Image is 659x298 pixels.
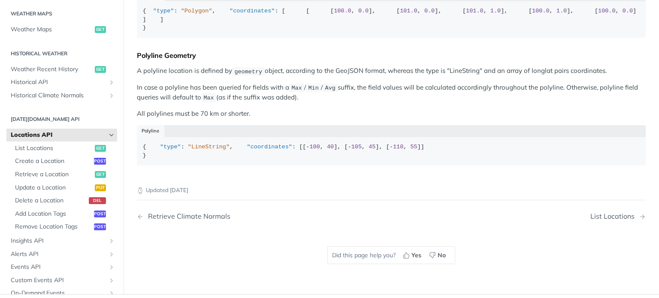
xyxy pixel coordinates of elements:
[15,144,93,153] span: List Locations
[6,50,117,57] h2: Historical Weather
[15,157,92,166] span: Create a Location
[11,289,106,298] span: On-Demand Events
[144,212,230,220] div: Retrieve Climate Normals
[11,26,93,34] span: Weather Maps
[143,143,640,160] div: { : , : [[ , ], [ , ], [ , ]] }
[393,144,403,150] span: 110
[11,195,117,208] a: Delete a Locationdel
[15,170,93,179] span: Retrieve a Location
[327,246,455,264] div: Did this page help you?
[309,144,320,150] span: 100
[6,129,117,142] a: Locations APIHide subpages for Locations API
[426,249,450,262] button: No
[6,235,117,247] a: Insights APIShow subpages for Insights API
[291,85,302,91] span: Max
[11,65,93,74] span: Weather Recent History
[95,184,106,191] span: put
[11,181,117,194] a: Update a Locationput
[400,249,426,262] button: Yes
[6,248,117,261] a: Alerts APIShow subpages for Alerts API
[95,145,106,152] span: get
[95,171,106,178] span: get
[181,8,212,14] span: "Polygon"
[623,8,633,14] span: 0.0
[598,8,616,14] span: 100.0
[95,66,106,73] span: get
[6,63,117,76] a: Weather Recent Historyget
[137,83,646,103] p: In case a polyline has been queried for fields with a / / suffix, the field values will be calcul...
[411,251,421,260] span: Yes
[160,144,181,150] span: "type"
[137,51,646,60] div: Polyline Geometry
[11,208,117,220] a: Add Location Tagspost
[247,144,292,150] span: "coordinates"
[108,264,115,271] button: Show subpages for Events API
[11,91,106,100] span: Historical Climate Normals
[143,7,640,32] div: { : , : [ [ [ , ], [ , ], [ , ], [ , ], [ , ] ] ] }
[11,276,106,285] span: Custom Events API
[230,8,275,14] span: "coordinates"
[137,109,646,119] p: All polylines must be 70 km or shorter.
[490,8,501,14] span: 1.0
[11,263,106,272] span: Events API
[438,251,446,260] span: No
[11,155,117,168] a: Create a Locationpost
[108,92,115,99] button: Show subpages for Historical Climate Normals
[94,224,106,231] span: post
[6,76,117,89] a: Historical APIShow subpages for Historical API
[234,68,262,75] span: geometry
[6,89,117,102] a: Historical Climate NormalsShow subpages for Historical Climate Normals
[108,251,115,258] button: Show subpages for Alerts API
[108,238,115,244] button: Show subpages for Insights API
[400,8,417,14] span: 101.0
[556,8,567,14] span: 1.0
[424,8,435,14] span: 0.0
[203,95,214,101] span: Max
[390,144,393,150] span: -
[108,290,115,297] button: Show subpages for On-Demand Events
[15,223,92,232] span: Remove Location Tags
[11,221,117,234] a: Remove Location Tagspost
[306,144,309,150] span: -
[348,144,351,150] span: -
[466,8,484,14] span: 101.0
[6,116,117,123] h2: [DATE][DOMAIN_NAME] API
[94,158,106,165] span: post
[411,144,417,150] span: 55
[6,10,117,18] h2: Weather Maps
[11,131,106,140] span: Locations API
[137,66,646,76] p: A polyline location is defined by object, according to the GeoJSON format, whereas the type is "L...
[108,277,115,284] button: Show subpages for Custom Events API
[137,212,355,220] a: Previous Page: Retrieve Climate Normals
[108,132,115,139] button: Hide subpages for Locations API
[532,8,550,14] span: 100.0
[325,85,336,91] span: Avg
[351,144,362,150] span: 105
[6,24,117,36] a: Weather Mapsget
[369,144,375,150] span: 45
[153,8,174,14] span: "type"
[137,186,646,195] p: Updated [DATE]
[6,261,117,274] a: Events APIShow subpages for Events API
[11,237,106,245] span: Insights API
[94,211,106,217] span: post
[590,212,646,220] a: Next Page: List Locations
[327,144,334,150] span: 40
[590,212,639,220] div: List Locations
[6,274,117,287] a: Custom Events APIShow subpages for Custom Events API
[334,8,351,14] span: 100.0
[15,210,92,218] span: Add Location Tags
[11,142,117,155] a: List Locationsget
[137,204,646,229] nav: Pagination Controls
[358,8,369,14] span: 0.0
[11,168,117,181] a: Retrieve a Locationget
[108,79,115,86] button: Show subpages for Historical API
[188,144,230,150] span: "LineString"
[89,198,106,205] span: del
[11,250,106,259] span: Alerts API
[11,78,106,87] span: Historical API
[15,184,93,192] span: Update a Location
[15,197,87,205] span: Delete a Location
[95,27,106,33] span: get
[308,85,318,91] span: Min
